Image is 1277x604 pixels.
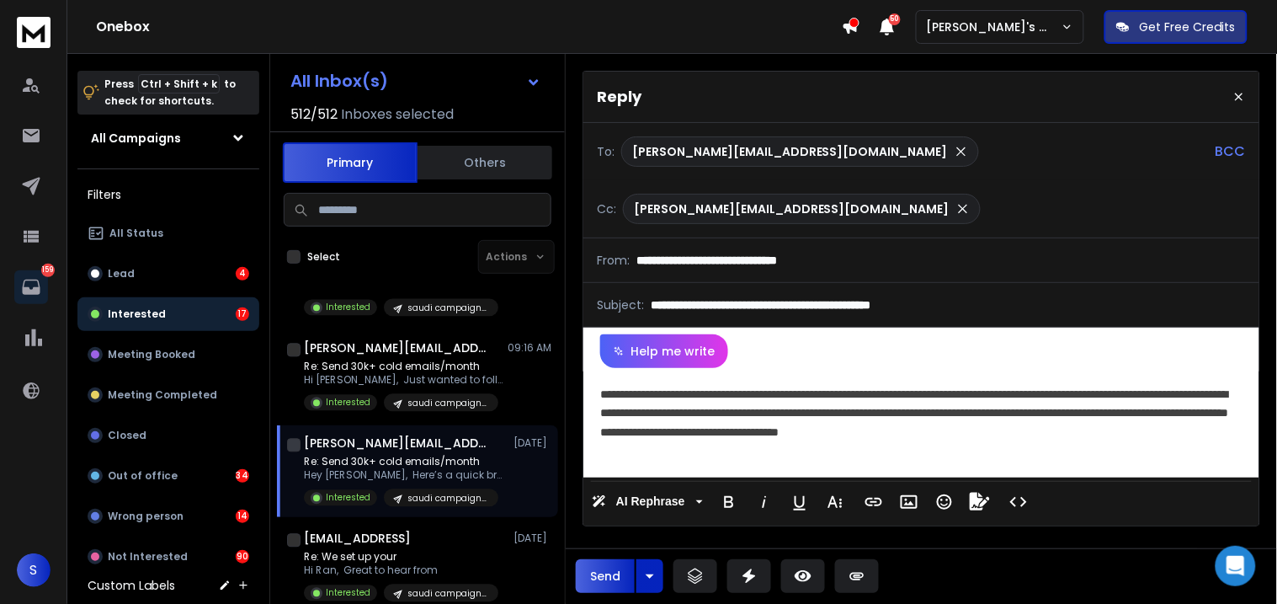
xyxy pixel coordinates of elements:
[407,588,488,601] p: saudi campaign HealDNS
[77,183,259,206] h3: Filters
[326,397,370,409] p: Interested
[108,388,217,402] p: Meeting Completed
[304,564,498,578] p: Hi Ran, Great to hear from
[108,550,188,564] p: Not Interested
[236,550,249,564] div: 90
[108,307,166,321] p: Interested
[77,257,259,291] button: Lead4
[819,485,851,519] button: More Text
[632,143,948,160] p: [PERSON_NAME][EMAIL_ADDRESS][DOMAIN_NAME]
[77,419,259,452] button: Closed
[613,494,689,509] span: AI Rephrase
[1003,485,1035,519] button: Code View
[108,348,195,361] p: Meeting Booked
[889,13,901,25] span: 50
[634,200,950,217] p: [PERSON_NAME][EMAIL_ADDRESS][DOMAIN_NAME]
[91,130,181,147] h1: All Campaigns
[508,342,551,355] p: 09:16 AM
[304,374,506,388] p: Hi [PERSON_NAME], Just wanted to follow
[513,532,551,546] p: [DATE]
[927,19,1062,35] p: [PERSON_NAME]'s Workspace
[17,17,51,48] img: logo
[304,469,506,483] p: Hey [PERSON_NAME], Here’s a quick breakdown
[1216,546,1256,586] div: Open Intercom Messenger
[513,437,551,451] p: [DATE]
[77,378,259,412] button: Meeting Completed
[290,104,338,125] span: 512 / 512
[597,297,644,313] p: Subject:
[307,250,340,264] label: Select
[77,459,259,493] button: Out of office34
[418,144,552,181] button: Others
[290,72,388,89] h1: All Inbox(s)
[1140,19,1236,35] p: Get Free Credits
[928,485,960,519] button: Emoticons
[341,104,454,125] h3: Inboxes selected
[304,531,411,548] h1: [EMAIL_ADDRESS]
[77,216,259,250] button: All Status
[304,551,498,564] p: Re: We set up your
[108,267,135,281] p: Lead
[407,398,488,410] p: saudi campaign HealDNS
[407,493,488,505] p: saudi campaign HealDNS
[138,74,220,94] span: Ctrl + Shift + k
[77,121,259,155] button: All Campaigns
[77,540,259,574] button: Not Interested90
[713,485,745,519] button: Bold (Ctrl+B)
[236,267,249,281] div: 4
[597,200,616,217] p: Cc:
[283,142,418,183] button: Primary
[304,456,506,469] p: Re: Send 30k+ cold emails/month
[588,485,706,519] button: AI Rephrase
[1216,142,1246,162] p: BCC
[893,485,925,519] button: Insert Image (Ctrl+P)
[858,485,890,519] button: Insert Link (Ctrl+K)
[17,553,51,587] button: S
[236,307,249,321] div: 17
[108,469,178,483] p: Out of office
[236,510,249,523] div: 14
[326,587,370,600] p: Interested
[77,297,259,331] button: Interested17
[576,559,635,593] button: Send
[41,264,55,277] p: 159
[600,334,728,368] button: Help me write
[88,577,175,594] h3: Custom Labels
[407,302,488,315] p: saudi campaign HealDNS
[326,302,370,314] p: Interested
[236,469,249,483] div: 34
[597,143,615,160] p: To:
[108,510,184,523] p: Wrong person
[304,361,506,374] p: Re: Send 30k+ cold emails/month
[277,64,555,98] button: All Inbox(s)
[77,338,259,371] button: Meeting Booked
[304,436,489,452] h1: [PERSON_NAME][EMAIL_ADDRESS][DOMAIN_NAME]
[108,429,146,442] p: Closed
[597,85,641,109] p: Reply
[1104,10,1248,44] button: Get Free Credits
[964,485,996,519] button: Signature
[14,270,48,304] a: 159
[326,492,370,505] p: Interested
[748,485,780,519] button: Italic (Ctrl+I)
[109,227,163,240] p: All Status
[77,500,259,533] button: Wrong person14
[96,17,842,37] h1: Onebox
[104,76,236,110] p: Press to check for shortcuts.
[597,252,630,269] p: From:
[784,485,816,519] button: Underline (Ctrl+U)
[304,340,489,357] h1: [PERSON_NAME][EMAIL_ADDRESS][DOMAIN_NAME]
